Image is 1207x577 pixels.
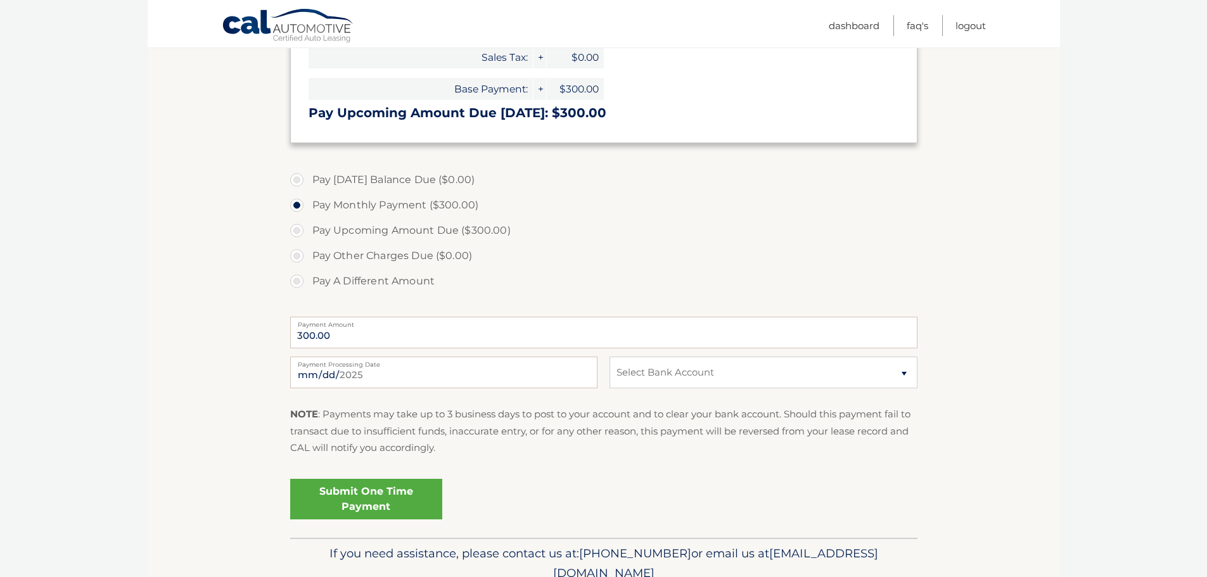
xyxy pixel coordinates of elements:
[290,357,597,367] label: Payment Processing Date
[309,46,533,68] span: Sales Tax:
[579,546,691,561] span: [PHONE_NUMBER]
[533,46,546,68] span: +
[533,78,546,100] span: +
[290,357,597,388] input: Payment Date
[547,78,604,100] span: $300.00
[290,269,917,294] label: Pay A Different Amount
[290,193,917,218] label: Pay Monthly Payment ($300.00)
[309,105,899,121] h3: Pay Upcoming Amount Due [DATE]: $300.00
[290,317,917,327] label: Payment Amount
[547,46,604,68] span: $0.00
[222,8,355,45] a: Cal Automotive
[290,243,917,269] label: Pay Other Charges Due ($0.00)
[290,218,917,243] label: Pay Upcoming Amount Due ($300.00)
[955,15,986,36] a: Logout
[829,15,879,36] a: Dashboard
[907,15,928,36] a: FAQ's
[309,78,533,100] span: Base Payment:
[290,408,318,420] strong: NOTE
[290,479,442,519] a: Submit One Time Payment
[290,406,917,456] p: : Payments may take up to 3 business days to post to your account and to clear your bank account....
[290,167,917,193] label: Pay [DATE] Balance Due ($0.00)
[290,317,917,348] input: Payment Amount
